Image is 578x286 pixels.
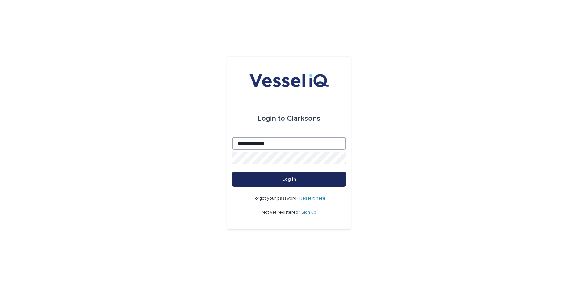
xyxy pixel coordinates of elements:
[258,115,285,122] span: Login to
[282,177,296,182] span: Log in
[249,71,329,90] img: DY2harLS7Ky7oFY6OHCp
[232,172,346,187] button: Log in
[262,210,301,214] span: Not yet registered?
[301,210,316,214] a: Sign up
[253,196,299,201] span: Forgot your password?
[299,196,325,201] a: Reset it here
[258,110,320,127] div: Clarksons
